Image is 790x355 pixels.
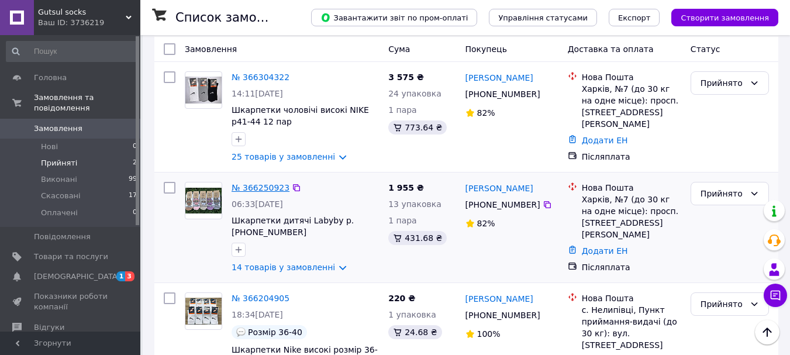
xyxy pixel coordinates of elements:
a: [PERSON_NAME] [465,293,533,305]
a: [PERSON_NAME] [465,182,533,194]
span: Замовлення [185,44,237,54]
span: 3 575 ₴ [388,73,424,82]
span: Статус [691,44,720,54]
span: Показники роботи компанії [34,291,108,312]
img: Фото товару [185,188,222,213]
div: с. Нелипівці, Пункт приймання-видачі (до 30 кг): вул. [STREET_ADDRESS] [582,304,681,351]
a: Додати ЕН [582,246,628,256]
span: 14:11[DATE] [232,89,283,98]
h1: Список замовлень [175,11,294,25]
span: 82% [477,219,495,228]
span: Експорт [618,13,651,22]
button: Наверх [755,320,779,344]
span: Доставка та оплата [568,44,654,54]
span: [DEMOGRAPHIC_DATA] [34,271,120,282]
div: Ваш ID: 3736219 [38,18,140,28]
span: Gutsul socks [38,7,126,18]
a: Шкарпетки дитячі Labyby р.[PHONE_NUMBER] [232,216,354,237]
span: 100% [477,329,501,339]
div: [PHONE_NUMBER] [463,197,543,213]
span: Покупець [465,44,507,54]
button: Управління статусами [489,9,597,26]
span: 1 пара [388,216,417,225]
span: Розмір 36-40 [248,328,302,337]
a: 25 товарів у замовленні [232,152,335,161]
span: 1 пара [388,105,417,115]
a: Фото товару [185,182,222,219]
div: 431.68 ₴ [388,231,447,245]
button: Чат з покупцем [764,284,787,307]
span: 13 упаковка [388,199,441,209]
span: Відгуки [34,322,64,333]
a: № 366250923 [232,183,289,192]
span: 1 955 ₴ [388,183,424,192]
div: Прийнято [701,187,745,200]
span: Cума [388,44,410,54]
div: [PHONE_NUMBER] [463,307,543,323]
span: Головна [34,73,67,83]
span: 0 [133,208,137,218]
span: Створити замовлення [681,13,769,22]
div: 773.64 ₴ [388,120,447,135]
div: Харків, №7 (до 30 кг на одне місце): просп. [STREET_ADDRESS][PERSON_NAME] [582,83,681,130]
div: Прийнято [701,298,745,311]
span: Замовлення та повідомлення [34,92,140,113]
span: 18:34[DATE] [232,310,283,319]
span: 1 упаковка [388,310,436,319]
div: Нова Пошта [582,71,681,83]
span: 17 [129,191,137,201]
a: [PERSON_NAME] [465,72,533,84]
button: Створити замовлення [671,9,778,26]
span: Замовлення [34,123,82,134]
div: [PHONE_NUMBER] [463,86,543,102]
span: 1 [116,271,126,281]
span: Скасовані [41,191,81,201]
a: 14 товарів у замовленні [232,263,335,272]
span: 220 ₴ [388,294,415,303]
a: Фото товару [185,71,222,109]
span: 0 [133,142,137,152]
span: 3 [125,271,134,281]
div: Харків, №7 (до 30 кг на одне місце): просп. [STREET_ADDRESS][PERSON_NAME] [582,194,681,240]
button: Завантажити звіт по пром-оплаті [311,9,477,26]
div: Післяплата [582,151,681,163]
span: 24 упаковка [388,89,441,98]
a: № 366204905 [232,294,289,303]
span: Повідомлення [34,232,91,242]
button: Експорт [609,9,660,26]
div: 24.68 ₴ [388,325,441,339]
a: Створити замовлення [660,12,778,22]
img: Фото товару [185,298,222,325]
a: Додати ЕН [582,136,628,145]
span: 06:33[DATE] [232,199,283,209]
span: 82% [477,108,495,118]
span: Виконані [41,174,77,185]
span: Завантажити звіт по пром-оплаті [320,12,468,23]
span: Прийняті [41,158,77,168]
span: Оплачені [41,208,78,218]
span: 99 [129,174,137,185]
div: Післяплата [582,261,681,273]
div: Нова Пошта [582,182,681,194]
img: Фото товару [185,77,222,104]
div: Нова Пошта [582,292,681,304]
a: № 366304322 [232,73,289,82]
span: Нові [41,142,58,152]
img: :speech_balloon: [236,328,246,337]
a: Фото товару [185,292,222,330]
span: Товари та послуги [34,251,108,262]
div: Прийнято [701,77,745,89]
span: Управління статусами [498,13,588,22]
input: Пошук [6,41,138,62]
span: 2 [133,158,137,168]
a: Шкарпетки чоловічі високі NIKE р41-44 12 пар [232,105,369,126]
